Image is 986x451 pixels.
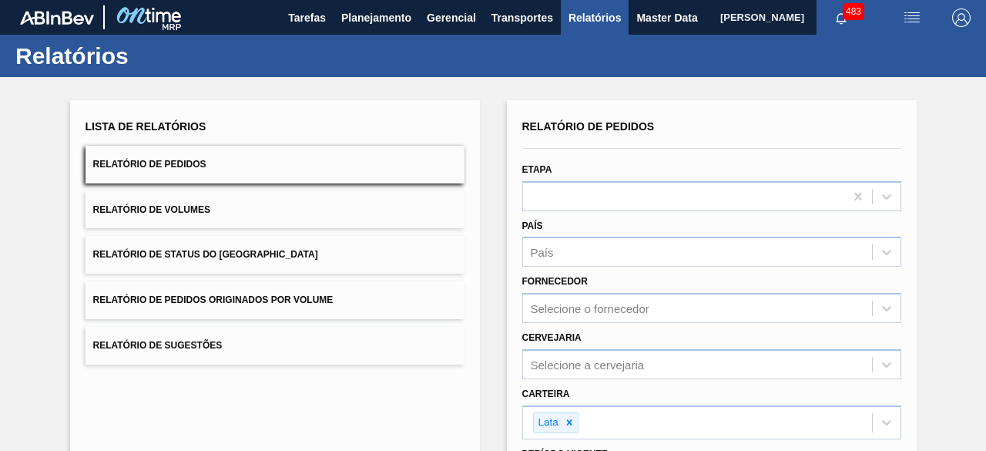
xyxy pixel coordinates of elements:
[522,120,655,133] span: Relatório de Pedidos
[843,3,864,20] span: 483
[20,11,94,25] img: TNhmsLtSVTkK8tSr43FrP2fwEKptu5GPRR3wAAAABJRU5ErkJggg==
[522,332,582,343] label: Cervejaria
[636,8,697,27] span: Master Data
[522,276,588,287] label: Fornecedor
[491,8,553,27] span: Transportes
[531,302,649,315] div: Selecione o fornecedor
[341,8,411,27] span: Planejamento
[903,8,921,27] img: userActions
[817,7,866,29] button: Notificações
[86,120,206,133] span: Lista de Relatórios
[288,8,326,27] span: Tarefas
[93,249,318,260] span: Relatório de Status do [GEOGRAPHIC_DATA]
[86,146,464,183] button: Relatório de Pedidos
[93,204,210,215] span: Relatório de Volumes
[531,246,554,259] div: País
[427,8,476,27] span: Gerencial
[952,8,971,27] img: Logout
[522,164,552,175] label: Etapa
[531,358,645,371] div: Selecione a cervejaria
[93,340,223,351] span: Relatório de Sugestões
[86,236,464,274] button: Relatório de Status do [GEOGRAPHIC_DATA]
[93,294,334,305] span: Relatório de Pedidos Originados por Volume
[15,47,289,65] h1: Relatórios
[534,413,561,432] div: Lata
[86,191,464,229] button: Relatório de Volumes
[86,281,464,319] button: Relatório de Pedidos Originados por Volume
[93,159,206,170] span: Relatório de Pedidos
[568,8,621,27] span: Relatórios
[86,327,464,365] button: Relatório de Sugestões
[522,389,570,399] label: Carteira
[522,220,543,231] label: País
